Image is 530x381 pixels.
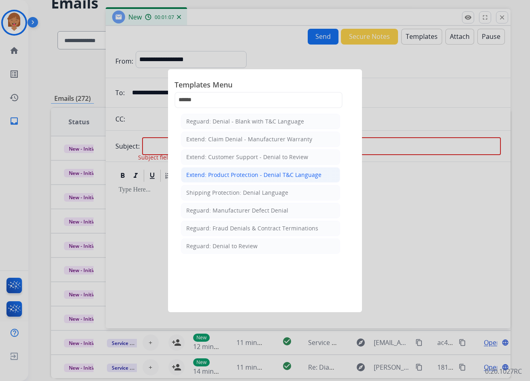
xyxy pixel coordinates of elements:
div: Reguard: Fraud Denials & Contract Terminations [186,224,318,232]
div: Reguard: Denial to Review [186,242,258,250]
div: Extend: Customer Support - Denial to Review [186,153,308,161]
div: Reguard: Manufacturer Defect Denial [186,206,288,215]
span: Templates Menu [175,79,355,92]
div: Extend: Product Protection - Denial T&C Language [186,171,321,179]
div: Shipping Protection: Denial Language [186,189,288,197]
div: Reguard: Denial - Blank with T&C Language [186,117,304,126]
div: Extend: Claim Denial - Manufacturer Warranty [186,135,312,143]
